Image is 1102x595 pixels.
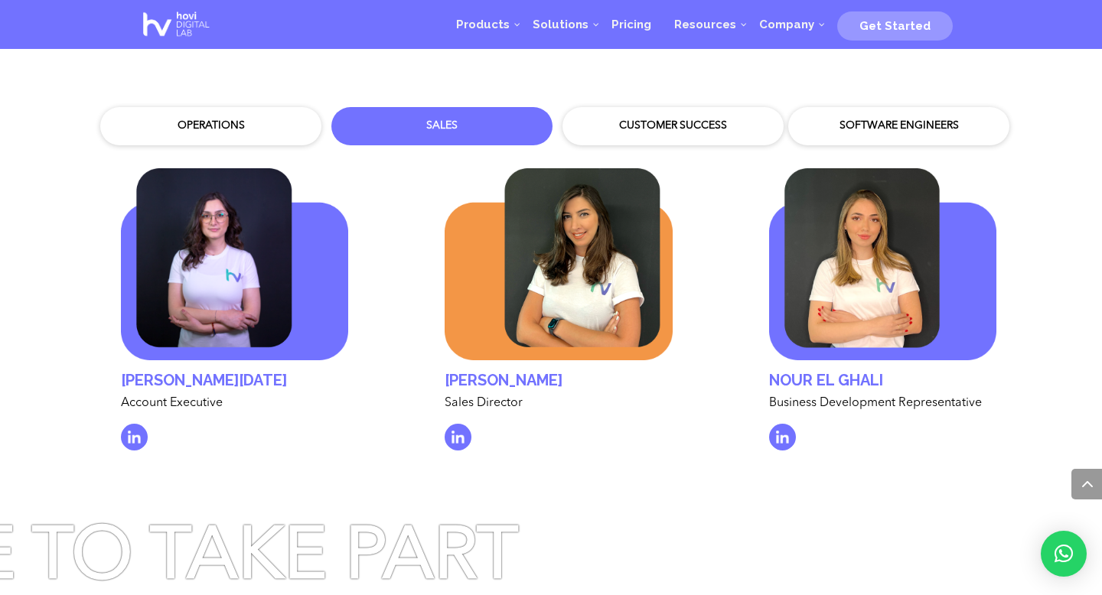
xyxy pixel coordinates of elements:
[674,18,736,31] span: Resources
[859,19,931,33] span: Get Started
[521,2,600,47] a: Solutions
[611,18,651,31] span: Pricing
[343,119,541,134] div: Sales
[112,119,310,134] div: Operations
[800,119,998,134] div: Software Engineers
[759,18,814,31] span: Company
[600,2,663,47] a: Pricing
[533,18,588,31] span: Solutions
[456,18,510,31] span: Products
[748,2,826,47] a: Company
[574,119,772,134] div: Customer Success
[663,2,748,47] a: Resources
[445,2,521,47] a: Products
[837,13,953,36] a: Get Started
